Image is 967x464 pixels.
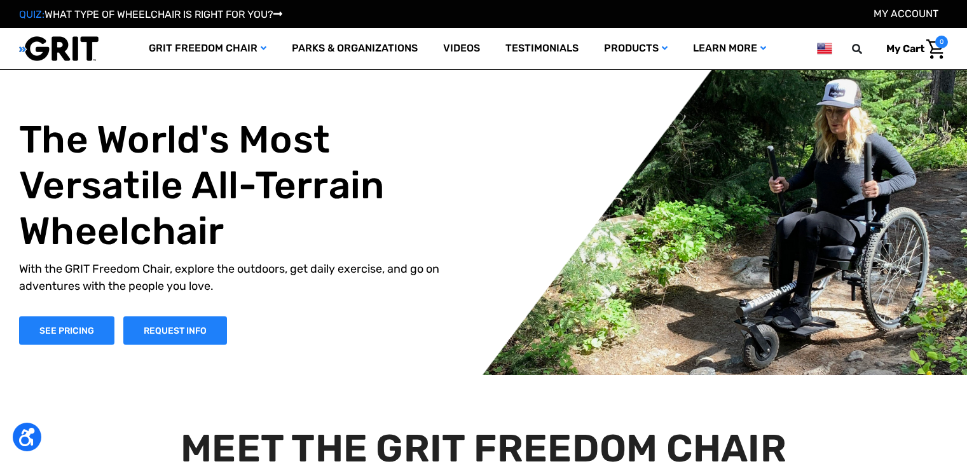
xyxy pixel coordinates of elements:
[19,116,468,254] h1: The World's Most Versatile All-Terrain Wheelchair
[858,36,877,62] input: Search
[926,39,945,59] img: Cart
[19,8,282,20] a: QUIZ:WHAT TYPE OF WHEELCHAIR IS RIGHT FOR YOU?
[935,36,948,48] span: 0
[591,28,680,69] a: Products
[19,8,45,20] span: QUIZ:
[19,36,99,62] img: GRIT All-Terrain Wheelchair and Mobility Equipment
[680,28,779,69] a: Learn More
[493,28,591,69] a: Testimonials
[136,28,279,69] a: GRIT Freedom Chair
[19,260,468,294] p: With the GRIT Freedom Chair, explore the outdoors, get daily exercise, and go on adventures with ...
[817,41,832,57] img: us.png
[430,28,493,69] a: Videos
[874,8,938,20] a: Account
[279,28,430,69] a: Parks & Organizations
[123,316,227,345] a: Slide number 1, Request Information
[19,316,114,345] a: Shop Now
[877,36,948,62] a: Cart with 0 items
[886,43,924,55] span: My Cart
